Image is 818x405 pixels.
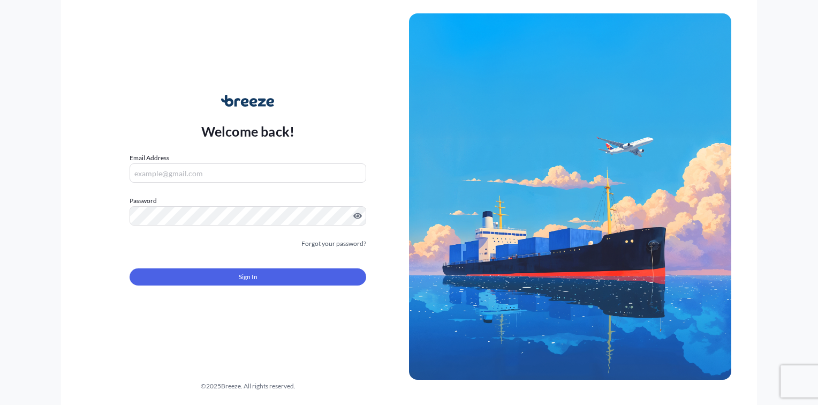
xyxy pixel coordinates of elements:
[87,381,409,392] div: © 2025 Breeze. All rights reserved.
[301,238,366,249] a: Forgot your password?
[130,268,366,286] button: Sign In
[130,153,169,163] label: Email Address
[353,212,362,220] button: Show password
[130,163,366,183] input: example@gmail.com
[130,196,366,206] label: Password
[409,13,731,380] img: Ship illustration
[239,272,257,282] span: Sign In
[201,123,295,140] p: Welcome back!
